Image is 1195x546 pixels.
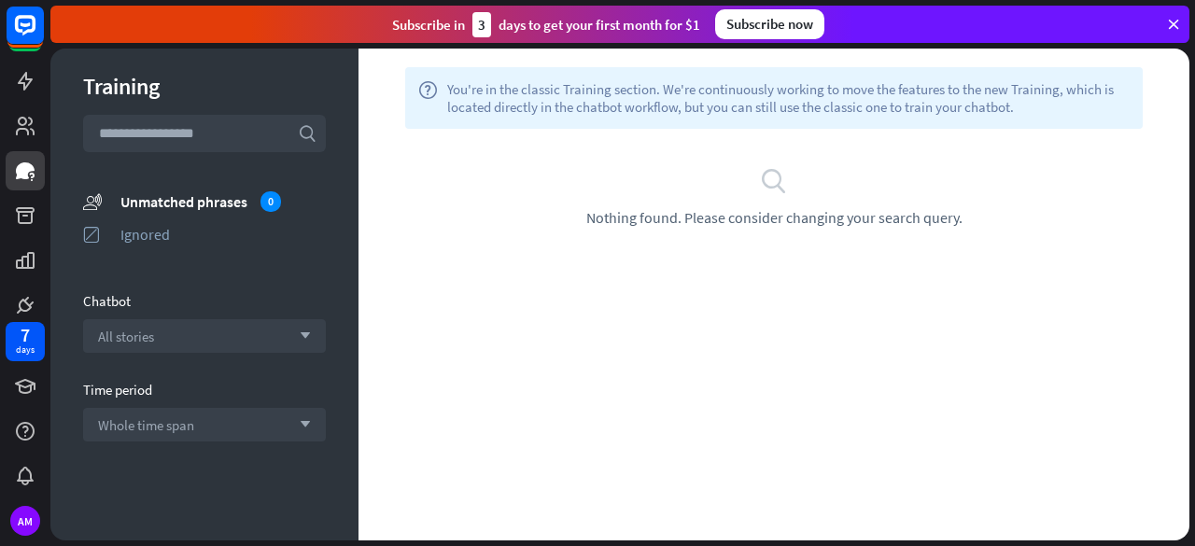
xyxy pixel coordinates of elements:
div: Time period [83,381,326,399]
i: ignored [83,225,102,244]
div: days [16,343,35,357]
span: All stories [98,328,154,345]
i: help [418,80,438,116]
div: AM [10,506,40,536]
span: Nothing found. Please consider changing your search query. [586,208,963,227]
div: 7 [21,327,30,343]
div: 0 [260,191,281,212]
i: arrow_down [290,419,311,430]
span: You're in the classic Training section. We're continuously working to move the features to the ne... [447,80,1130,116]
i: arrow_down [290,330,311,342]
i: unmatched_phrases [83,191,102,211]
div: Subscribe now [715,9,824,39]
div: Unmatched phrases [120,191,326,212]
a: 7 days [6,322,45,361]
div: Training [83,72,326,101]
div: 3 [472,12,491,37]
button: Open LiveChat chat widget [15,7,71,63]
div: Ignored [120,225,326,244]
div: Chatbot [83,292,326,310]
i: search [298,124,316,143]
span: Whole time span [98,416,194,434]
i: search [760,166,788,194]
div: Subscribe in days to get your first month for $1 [392,12,700,37]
